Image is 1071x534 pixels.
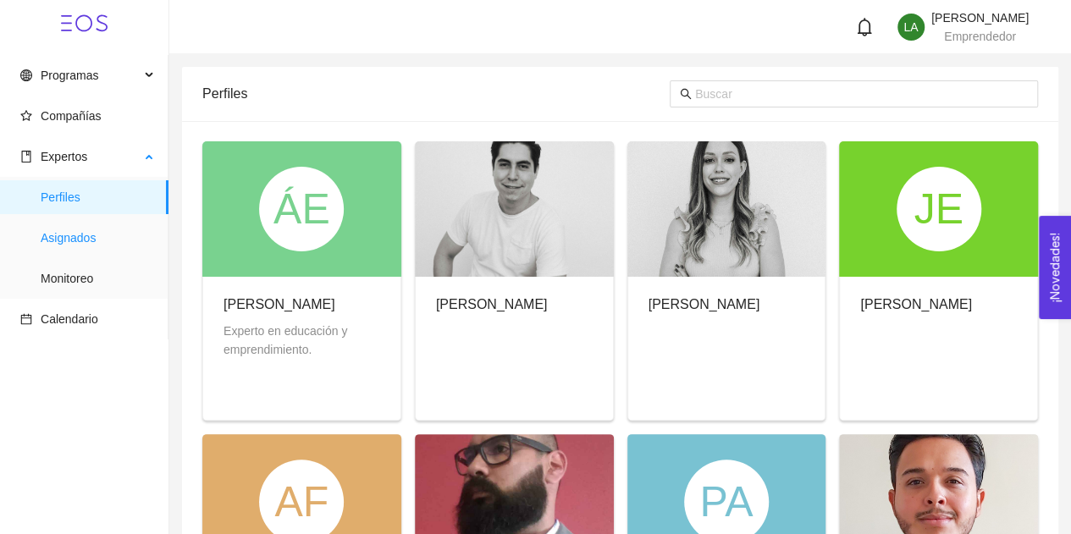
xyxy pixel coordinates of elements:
[931,11,1029,25] span: [PERSON_NAME]
[224,294,380,315] div: [PERSON_NAME]
[20,69,32,81] span: global
[20,313,32,325] span: calendar
[41,261,155,295] span: Monitoreo
[20,151,32,162] span: book
[680,88,692,100] span: search
[897,167,981,251] div: JE
[1039,216,1071,319] button: Open Feedback Widget
[436,294,548,315] div: [PERSON_NAME]
[944,30,1016,43] span: Emprendedor
[695,85,1028,103] input: Buscar
[855,18,874,36] span: bell
[41,69,98,82] span: Programas
[649,294,760,315] div: [PERSON_NAME]
[860,294,972,315] div: [PERSON_NAME]
[903,14,918,41] span: LA
[41,109,102,123] span: Compañías
[41,150,87,163] span: Expertos
[41,221,155,255] span: Asignados
[41,312,98,326] span: Calendario
[259,167,344,251] div: ÁE
[202,69,670,118] div: Perfiles
[20,110,32,122] span: star
[224,322,380,359] div: Experto en educación y emprendimiento.
[41,180,155,214] span: Perfiles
